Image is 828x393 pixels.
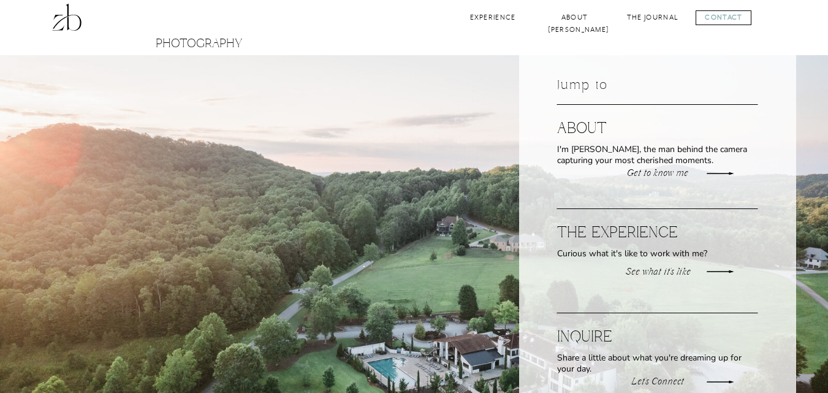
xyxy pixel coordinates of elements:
[557,248,758,272] a: Curious what it's like to work with me?
[468,12,518,23] a: Experience
[542,7,716,23] a: Cliffs at [GEOGRAPHIC_DATA]
[109,7,289,52] a: Effortless Isn’t Accidental. The Art of Luxury Wedding Photography
[626,167,689,179] a: Get to know me
[557,224,692,242] a: The Experience
[349,7,480,23] a: The Biltmore Estate
[557,328,692,346] a: Inquire
[557,120,692,138] a: About
[557,353,758,376] a: Share a little about what you're dreaming up for your day.
[626,12,679,23] a: The Journal
[557,77,610,96] h2: Jump to
[548,12,602,23] a: About [PERSON_NAME]
[557,144,758,167] a: I'm [PERSON_NAME], the man behind the camera capturing your most cherished moments.
[626,376,689,387] a: Let's Connect
[623,266,693,278] a: See what it's like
